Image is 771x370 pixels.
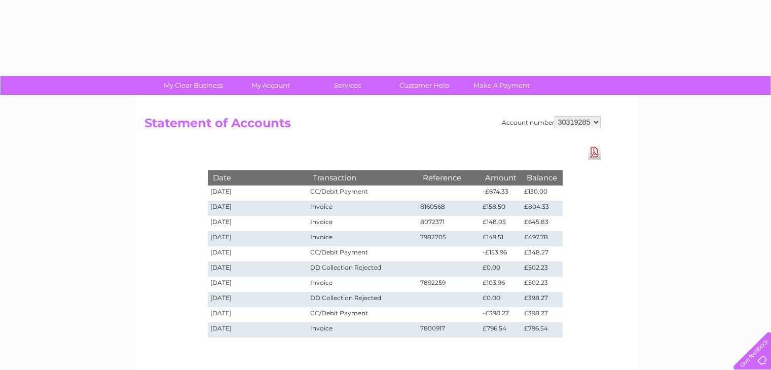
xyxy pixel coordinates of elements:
[480,262,522,277] td: £0.00
[522,307,562,322] td: £398.27
[306,76,389,95] a: Services
[152,76,235,95] a: My Clear Business
[208,231,308,246] td: [DATE]
[480,186,522,201] td: -£674.33
[418,322,481,338] td: 7800917
[308,322,417,338] td: Invoice
[208,216,308,231] td: [DATE]
[480,307,522,322] td: -£398.27
[308,201,417,216] td: Invoice
[480,322,522,338] td: £796.54
[480,201,522,216] td: £158.50
[480,216,522,231] td: £148.05
[208,277,308,292] td: [DATE]
[418,216,481,231] td: 8072371
[460,76,543,95] a: Make A Payment
[522,170,562,185] th: Balance
[418,231,481,246] td: 7982705
[208,292,308,307] td: [DATE]
[522,201,562,216] td: £804.33
[383,76,466,95] a: Customer Help
[308,277,417,292] td: Invoice
[308,246,417,262] td: CC/Debit Payment
[480,231,522,246] td: £149.51
[522,231,562,246] td: £497.78
[229,76,312,95] a: My Account
[208,246,308,262] td: [DATE]
[480,292,522,307] td: £0.00
[418,170,481,185] th: Reference
[522,277,562,292] td: £502.23
[208,201,308,216] td: [DATE]
[588,145,601,160] a: Download Pdf
[480,277,522,292] td: £103.96
[502,116,601,128] div: Account number
[418,277,481,292] td: 7892259
[308,262,417,277] td: DD Collection Rejected
[208,186,308,201] td: [DATE]
[522,246,562,262] td: £348.27
[522,322,562,338] td: £796.54
[208,262,308,277] td: [DATE]
[480,246,522,262] td: -£153.96
[208,322,308,338] td: [DATE]
[208,307,308,322] td: [DATE]
[208,170,308,185] th: Date
[308,170,417,185] th: Transaction
[522,216,562,231] td: £645.83
[480,170,522,185] th: Amount
[418,201,481,216] td: 8160568
[308,292,417,307] td: DD Collection Rejected
[522,262,562,277] td: £502.23
[144,116,601,135] h2: Statement of Accounts
[308,216,417,231] td: Invoice
[308,307,417,322] td: CC/Debit Payment
[522,292,562,307] td: £398.27
[522,186,562,201] td: £130.00
[308,231,417,246] td: Invoice
[308,186,417,201] td: CC/Debit Payment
